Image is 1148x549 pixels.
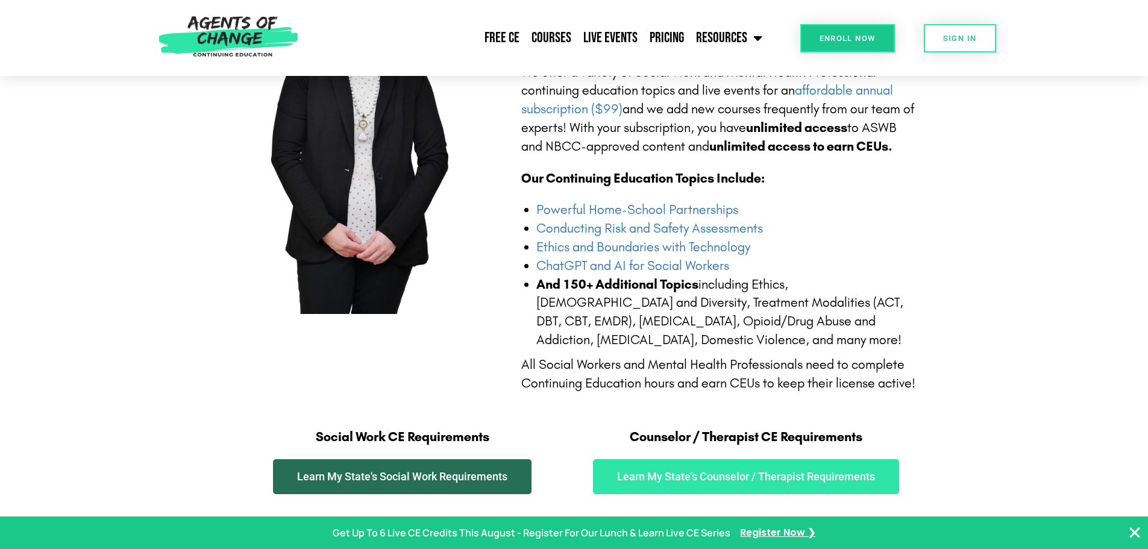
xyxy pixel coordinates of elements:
nav: Menu [304,23,768,53]
a: Learn My State's Social Work Requirements [273,459,532,494]
a: Powerful Home-School Partnerships [536,202,738,218]
a: ChatGPT and AI for Social Workers [536,258,729,274]
a: Register Now ❯ [740,524,815,542]
b: Our Continuing Education Topics Include: [521,171,765,186]
a: Courses [525,23,577,53]
a: Enroll Now [800,24,895,52]
span: Counselor / Therapist CE Requirements [630,429,862,445]
a: Free CE [478,23,525,53]
a: Pricing [644,23,690,53]
b: unlimited access [746,120,847,136]
b: unlimited access to earn CEUs. [709,139,892,154]
span: SIGN IN [943,34,977,42]
button: Close Banner [1128,525,1142,540]
li: including Ethics, [DEMOGRAPHIC_DATA] and Diversity, Treatment Modalities (ACT, DBT, CBT, EMDR), [... [536,275,918,350]
div: All Social Workers and Mental Health Professionals need to complete Continuing Education hours an... [521,356,918,393]
a: Resources [690,23,768,53]
span: Learn My State's Counselor / Therapist Requirements [617,471,875,482]
a: Learn My State's Counselor / Therapist Requirements [593,459,899,494]
span: Social Work CE Requirements [316,429,489,445]
a: Ethics and Boundaries with Technology [536,239,750,255]
p: Get Up To 6 Live CE Credits This August - Register For Our Lunch & Learn Live CE Series [333,524,730,542]
span: Enroll Now [820,34,876,42]
b: And 150+ Additional Topics [536,277,698,292]
p: We offer a variety of Social Work and Mental Health Professional continuing education topics and ... [521,63,918,156]
span: Learn My State's Social Work Requirements [297,471,507,482]
a: SIGN IN [924,24,996,52]
a: Live Events [577,23,644,53]
a: Conducting Risk and Safety Assessments [536,221,763,236]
